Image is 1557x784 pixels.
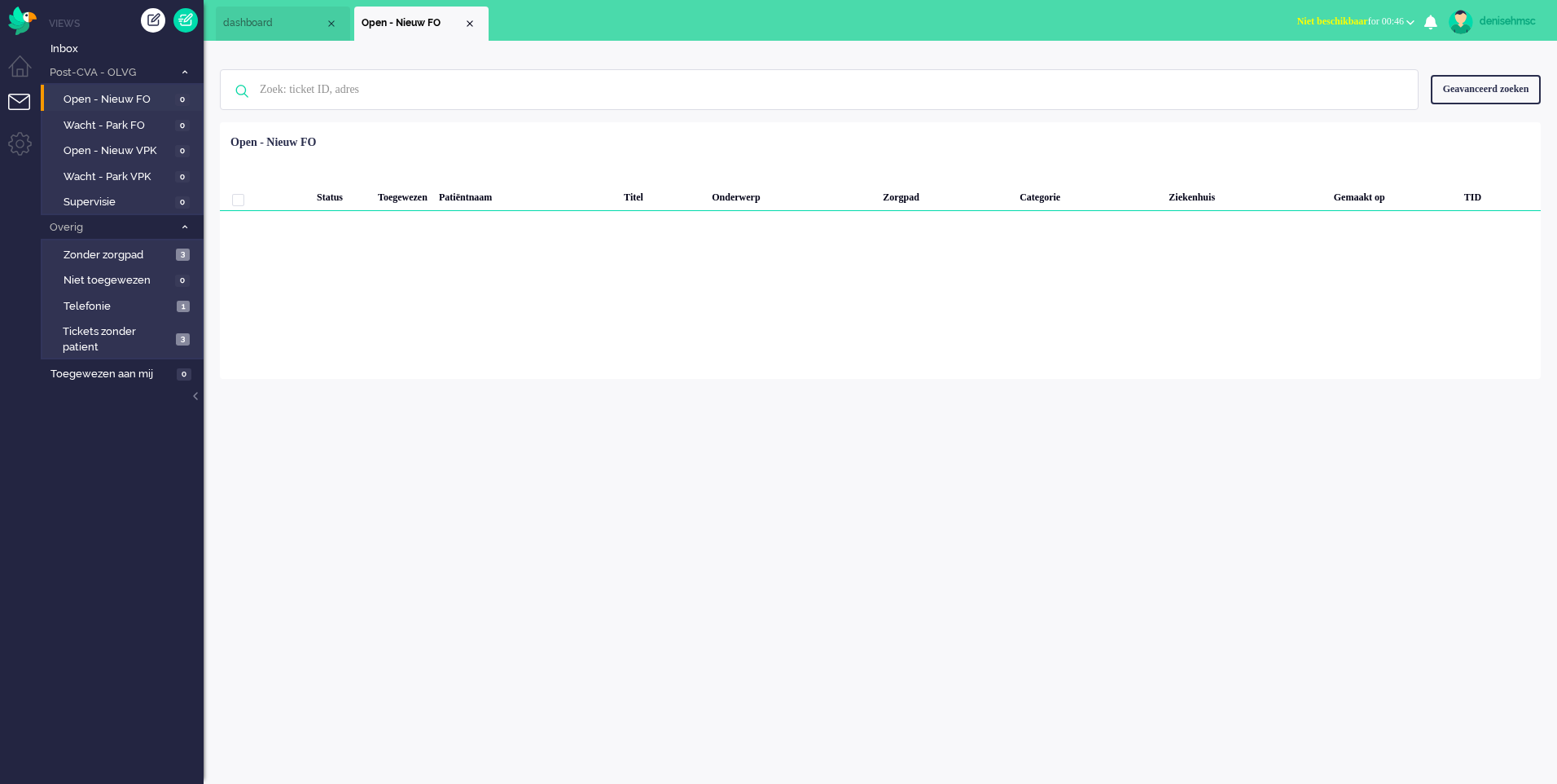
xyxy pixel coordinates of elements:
[47,364,204,382] a: Toegewezen aan mij 0
[64,92,171,108] span: Open - Nieuw FO
[325,17,338,30] div: Close tab
[1480,13,1541,29] div: denisehmsc
[50,42,204,57] span: Inbox
[1287,10,1424,33] button: Niet beschikbaarfor 00:46
[177,301,190,313] span: 1
[47,271,202,288] a: Niet toegewezen 0
[8,11,37,23] a: Omnidesk
[433,178,618,211] div: Patiëntnaam
[175,94,190,106] span: 0
[175,120,190,132] span: 0
[47,192,202,210] a: Supervisie 0
[175,196,190,209] span: 0
[47,65,173,81] span: Post-CVA - OLVG
[177,368,191,381] span: 0
[706,178,877,211] div: Onderwerp
[1297,15,1368,27] span: Niet beschikbaar
[1458,178,1541,211] div: TID
[64,248,172,263] span: Zonder zorgpad
[63,324,171,355] span: Tickets zonder patient
[50,367,172,382] span: Toegewezen aan mij
[175,171,190,183] span: 0
[47,39,204,57] a: Inbox
[64,118,171,134] span: Wacht - Park FO
[175,145,190,157] span: 0
[47,141,202,159] a: Open - Nieuw VPK 0
[173,8,198,33] a: Quick Ticket
[311,178,372,211] div: Status
[1449,10,1473,34] img: avatar
[223,16,325,30] span: dashboard
[141,8,165,33] div: Creëer ticket
[47,90,202,108] a: Open - Nieuw FO 0
[8,7,37,35] img: flow_omnibird.svg
[47,167,202,185] a: Wacht - Park VPK 0
[216,7,350,41] li: Dashboard
[1445,10,1541,34] a: denisehmsc
[362,16,463,30] span: Open - Nieuw FO
[47,297,202,315] a: Telefonie 1
[47,220,173,236] span: Overig
[463,17,476,30] div: Close tab
[64,195,171,210] span: Supervisie
[1431,75,1541,104] div: Geavanceerd zoeken
[618,178,706,211] div: Titel
[221,70,263,112] img: ic-search-icon.svg
[64,299,173,315] span: Telefonie
[64,143,171,159] span: Open - Nieuw VPK
[1297,15,1404,27] span: for 00:46
[372,178,433,211] div: Toegewezen
[8,132,45,169] li: Admin menu
[877,178,1014,211] div: Zorgpad
[354,7,489,41] li: View
[1163,178,1327,211] div: Ziekenhuis
[230,134,316,151] div: Open - Nieuw FO
[8,55,45,92] li: Dashboard menu
[176,333,190,346] span: 3
[49,16,204,30] li: Views
[47,116,202,134] a: Wacht - Park FO 0
[175,275,190,287] span: 0
[248,70,1396,109] input: Zoek: ticket ID, adres
[64,170,171,185] span: Wacht - Park VPK
[8,94,45,130] li: Tickets menu
[176,249,190,261] span: 3
[1014,178,1163,211] div: Categorie
[64,273,171,288] span: Niet toegewezen
[47,322,202,355] a: Tickets zonder patient 3
[1328,178,1458,211] div: Gemaakt op
[1287,5,1424,41] li: Niet beschikbaarfor 00:46
[47,245,202,263] a: Zonder zorgpad 3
